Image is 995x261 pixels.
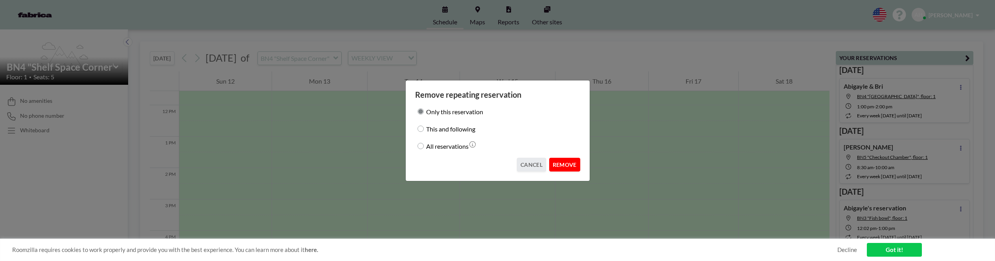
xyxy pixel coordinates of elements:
[837,246,857,254] a: Decline
[867,243,922,257] a: Got it!
[549,158,580,172] button: REMOVE
[426,106,483,117] label: Only this reservation
[426,141,469,151] label: All reservations
[415,90,580,100] h3: Remove repeating reservation
[517,158,546,172] button: CANCEL
[12,246,837,254] span: Roomzilla requires cookies to work properly and provide you with the best experience. You can lea...
[426,123,475,134] label: This and following
[305,246,318,253] a: here.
